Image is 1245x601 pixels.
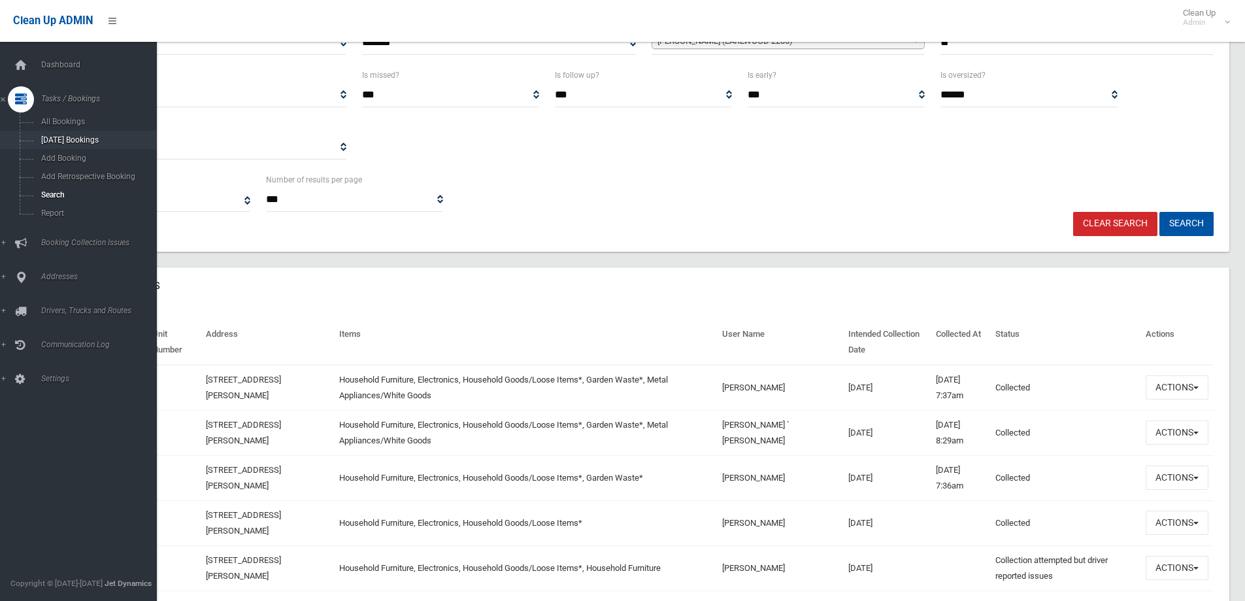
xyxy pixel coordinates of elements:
td: Household Furniture, Electronics, Household Goods/Loose Items*, Garden Waste*, Metal Appliances/W... [334,365,717,411]
td: [DATE] [843,365,931,411]
span: Booking Collection Issues [37,238,167,247]
span: Clean Up [1176,8,1229,27]
td: [PERSON_NAME] ` [PERSON_NAME] [717,410,843,455]
td: Household Furniture, Electronics, Household Goods/Loose Items*, Garden Waste* [334,455,717,500]
span: Drivers, Trucks and Routes [37,306,167,315]
a: [STREET_ADDRESS][PERSON_NAME] [206,555,281,581]
strong: Jet Dynamics [105,579,152,588]
td: [DATE] [843,545,931,591]
button: Actions [1146,375,1208,400]
button: Actions [1146,421,1208,445]
th: Collected At [931,320,990,365]
label: Number of results per page [266,173,362,187]
span: Dashboard [37,60,167,69]
td: Collected [990,410,1140,455]
td: [DATE] [843,500,931,545]
td: [PERSON_NAME] [717,455,843,500]
td: Household Furniture, Electronics, Household Goods/Loose Items* [334,500,717,545]
span: Settings [37,374,167,383]
label: Is early? [748,68,776,82]
a: [STREET_ADDRESS][PERSON_NAME] [206,465,281,490]
a: [STREET_ADDRESS][PERSON_NAME] [206,375,281,400]
label: Is follow up? [555,68,599,82]
span: Add Booking [37,154,156,163]
td: [PERSON_NAME] [717,365,843,411]
td: [DATE] 7:36am [931,455,990,500]
button: Actions [1146,466,1208,490]
label: Is missed? [362,68,399,82]
button: Search [1159,212,1214,236]
th: Unit Number [147,320,201,365]
td: Household Furniture, Electronics, Household Goods/Loose Items*, Garden Waste*, Metal Appliances/W... [334,410,717,455]
td: [PERSON_NAME] [717,500,843,545]
span: Tasks / Bookings [37,94,167,103]
span: Communication Log [37,340,167,349]
span: Clean Up ADMIN [13,14,93,27]
td: Collected [990,455,1140,500]
th: Actions [1140,320,1214,365]
td: Household Furniture, Electronics, Household Goods/Loose Items*, Household Furniture [334,545,717,591]
td: [DATE] 8:29am [931,410,990,455]
button: Actions [1146,556,1208,580]
span: All Bookings [37,117,156,126]
span: Search [37,190,156,199]
span: [DATE] Bookings [37,135,156,145]
td: [DATE] [843,455,931,500]
span: Copyright © [DATE]-[DATE] [10,579,103,588]
td: [DATE] 7:37am [931,365,990,411]
a: Clear Search [1073,212,1157,236]
th: Address [201,320,334,365]
td: Collected [990,500,1140,545]
td: [PERSON_NAME] [717,545,843,591]
td: Collection attempted but driver reported issues [990,545,1140,591]
th: Intended Collection Date [843,320,931,365]
span: Add Retrospective Booking [37,172,156,181]
label: Is oversized? [940,68,986,82]
span: Addresses [37,272,167,281]
a: [STREET_ADDRESS][PERSON_NAME] [206,420,281,445]
button: Actions [1146,511,1208,535]
small: Admin [1183,18,1216,27]
span: Report [37,209,156,218]
th: User Name [717,320,843,365]
a: [STREET_ADDRESS][PERSON_NAME] [206,510,281,536]
th: Status [990,320,1140,365]
th: Items [334,320,717,365]
td: Collected [990,365,1140,411]
td: [DATE] [843,410,931,455]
